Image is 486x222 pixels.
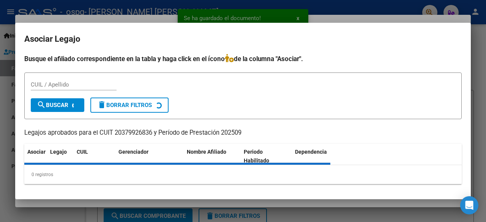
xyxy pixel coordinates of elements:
span: Buscar [37,102,68,109]
span: Gerenciador [118,149,148,155]
datatable-header-cell: Asociar [24,144,47,169]
h4: Busque el afiliado correspondiente en la tabla y haga click en el ícono de la columna "Asociar". [24,54,462,64]
datatable-header-cell: Dependencia [292,144,349,169]
span: Dependencia [295,149,327,155]
datatable-header-cell: Legajo [47,144,74,169]
div: Open Intercom Messenger [460,196,478,214]
datatable-header-cell: Periodo Habilitado [241,144,292,169]
span: CUIL [77,149,88,155]
span: Periodo Habilitado [244,149,269,164]
div: 0 registros [24,165,462,184]
mat-icon: delete [97,100,106,109]
span: Legajo [50,149,67,155]
span: Borrar Filtros [97,102,152,109]
p: Legajos aprobados para el CUIT 20379926836 y Período de Prestación 202509 [24,128,462,138]
button: Borrar Filtros [90,98,169,113]
h2: Asociar Legajo [24,32,462,46]
span: Nombre Afiliado [187,149,226,155]
datatable-header-cell: Nombre Afiliado [184,144,241,169]
datatable-header-cell: CUIL [74,144,115,169]
datatable-header-cell: Gerenciador [115,144,184,169]
span: Asociar [27,149,46,155]
mat-icon: search [37,100,46,109]
button: Buscar [31,98,84,112]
